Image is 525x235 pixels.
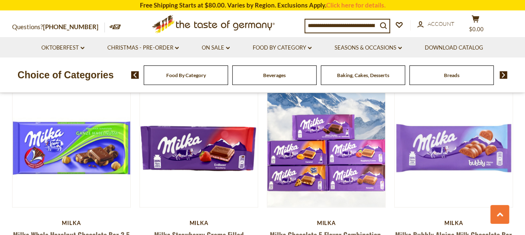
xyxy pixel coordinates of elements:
[463,15,488,36] button: $0.00
[131,71,139,79] img: previous arrow
[12,220,131,226] div: Milka
[263,72,286,78] a: Beverages
[500,71,507,79] img: next arrow
[267,89,386,207] img: Milka
[12,22,105,32] p: Questions?
[394,220,513,226] div: Milka
[469,26,484,32] span: $0.00
[41,43,84,52] a: Oktoberfest
[337,72,389,78] a: Baking, Cakes, Desserts
[335,43,402,52] a: Seasons & Occasions
[13,89,131,207] img: Milka
[444,72,459,78] a: Breads
[166,72,206,78] a: Food By Category
[139,220,259,226] div: Milka
[395,89,513,207] img: Milka
[428,20,454,27] span: Account
[253,43,312,52] a: Food By Category
[107,43,179,52] a: Christmas - PRE-ORDER
[43,23,99,30] a: [PHONE_NUMBER]
[417,20,454,29] a: Account
[326,1,386,9] a: Click here for details.
[140,89,258,207] img: Milka
[267,220,386,226] div: Milka
[202,43,230,52] a: On Sale
[425,43,483,52] a: Download Catalog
